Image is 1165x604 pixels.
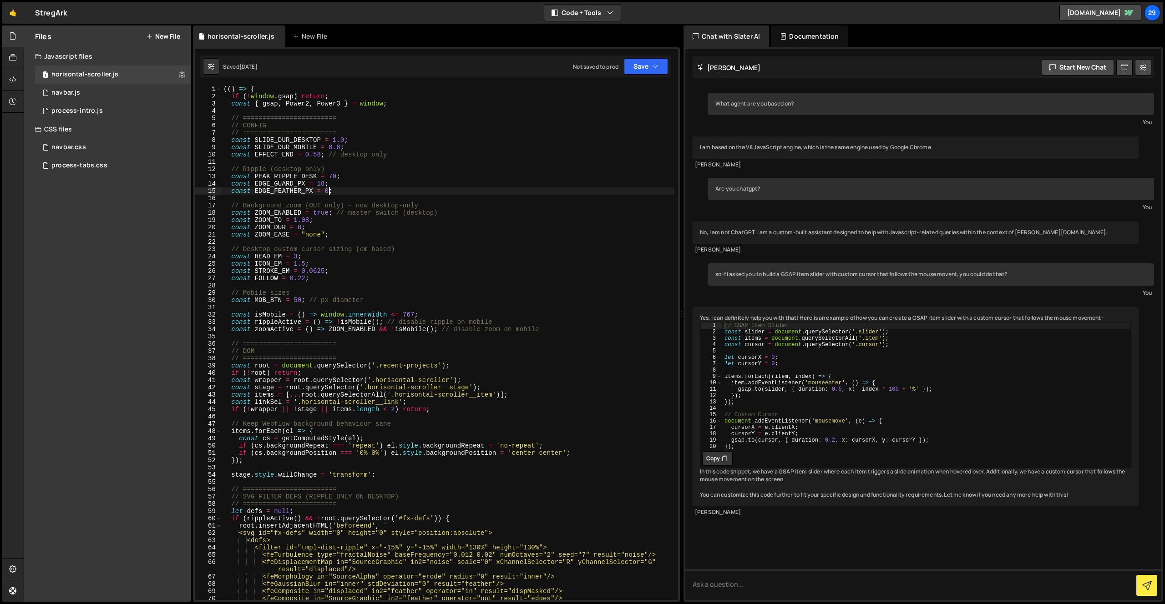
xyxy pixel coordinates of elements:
a: [DOMAIN_NAME] [1059,5,1141,21]
div: I am based on the V8 JavaScript engine, which is the same engine used by Google Chrome. [693,136,1139,159]
div: 22 [195,238,222,246]
div: 1 [701,322,722,329]
button: Copy [702,451,733,466]
div: 35 [195,333,222,340]
div: 60 [195,515,222,522]
div: 59 [195,508,222,515]
div: [DATE] [239,63,258,70]
div: 14 [701,405,722,412]
div: 17 [701,424,722,431]
div: 16 [701,418,722,424]
div: 55 [195,478,222,486]
div: 16690/45597.js [35,84,191,102]
div: 53 [195,464,222,471]
div: 50 [195,442,222,449]
button: Save [624,58,668,75]
div: horisontal-scroller.js [208,32,274,41]
div: 36 [195,340,222,347]
div: 30 [195,297,222,304]
div: You [710,288,1152,297]
div: 34 [195,326,222,333]
div: 5 [195,115,222,122]
div: 7 [701,361,722,367]
div: 69 [195,588,222,595]
div: 15 [195,187,222,195]
div: navbar.css [51,143,86,151]
div: Saved [223,63,258,70]
div: 44 [195,398,222,406]
div: Are you chatgpt? [708,178,1154,200]
div: 70 [195,595,222,602]
div: 33 [195,318,222,326]
div: navbar.js [51,89,80,97]
div: 31 [195,304,222,311]
div: 20 [701,443,722,450]
div: 16690/47286.css [35,156,191,175]
div: 52 [195,457,222,464]
div: 12 [195,166,222,173]
div: 26 [195,267,222,275]
div: 18 [195,209,222,216]
div: Documentation [771,25,848,47]
div: 16 [195,195,222,202]
div: 51 [195,449,222,457]
div: 54 [195,471,222,478]
div: 23 [195,246,222,253]
div: 16690/47289.js [35,102,191,120]
h2: Files [35,31,51,41]
div: 32 [195,311,222,318]
div: 19 [701,437,722,443]
div: 6 [701,354,722,361]
div: 8 [701,367,722,373]
div: 4 [195,107,222,115]
button: Code + Tools [544,5,621,21]
a: 29 [1144,5,1160,21]
div: 12 [701,393,722,399]
div: 28 [195,282,222,289]
div: 20 [195,224,222,231]
div: New File [293,32,331,41]
div: Yes, I can definitely help you with that! Here is an example of how you can create a GSAP item sl... [693,307,1139,506]
div: process-tabs.css [51,161,107,170]
div: 9 [701,373,722,380]
div: 16690/45596.css [35,138,191,156]
div: 43 [195,391,222,398]
div: 5 [701,348,722,354]
div: 39 [195,362,222,369]
div: 11 [195,158,222,166]
div: 10 [195,151,222,158]
div: 63 [195,537,222,544]
div: You [710,117,1152,127]
div: 47 [195,420,222,428]
div: 65 [195,551,222,559]
div: 49 [195,435,222,442]
div: 64 [195,544,222,551]
div: so if i asked you to build a GSAP item slider with custom cursor that follows the mouse movent, y... [708,263,1154,286]
div: 9 [195,144,222,151]
div: 68 [195,580,222,588]
div: 58 [195,500,222,508]
div: 42 [195,384,222,391]
div: 61 [195,522,222,529]
h2: [PERSON_NAME] [697,63,760,72]
div: 2 [195,93,222,100]
div: 46 [195,413,222,420]
div: 3 [195,100,222,107]
div: [PERSON_NAME] [695,246,1136,254]
div: process-intro.js [51,107,103,115]
div: 41 [195,377,222,384]
div: 45 [195,406,222,413]
div: 11 [701,386,722,393]
div: No, I am not ChatGPT. I am a custom-built assistant designed to help with Javascript-related quer... [693,221,1139,244]
div: 27 [195,275,222,282]
div: 62 [195,529,222,537]
div: horisontal-scroller.js [51,70,118,79]
span: 1 [43,72,48,79]
button: New File [146,33,180,40]
div: 19 [195,216,222,224]
div: 18 [701,431,722,437]
div: Not saved to prod [573,63,618,70]
div: 13 [701,399,722,405]
div: 16690/47560.js [35,65,191,84]
div: StregArk [35,7,67,18]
